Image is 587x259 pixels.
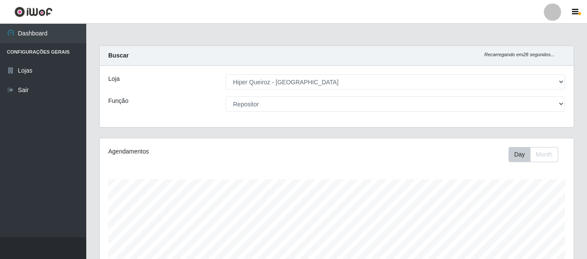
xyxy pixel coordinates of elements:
[509,147,558,162] div: First group
[108,147,291,156] div: Agendamentos
[509,147,565,162] div: Toolbar with button groups
[509,147,530,162] button: Day
[530,147,558,162] button: Month
[484,52,555,57] i: Recarregando em 28 segundos...
[108,96,129,106] label: Função
[14,6,53,17] img: CoreUI Logo
[108,52,129,59] strong: Buscar
[108,74,119,83] label: Loja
